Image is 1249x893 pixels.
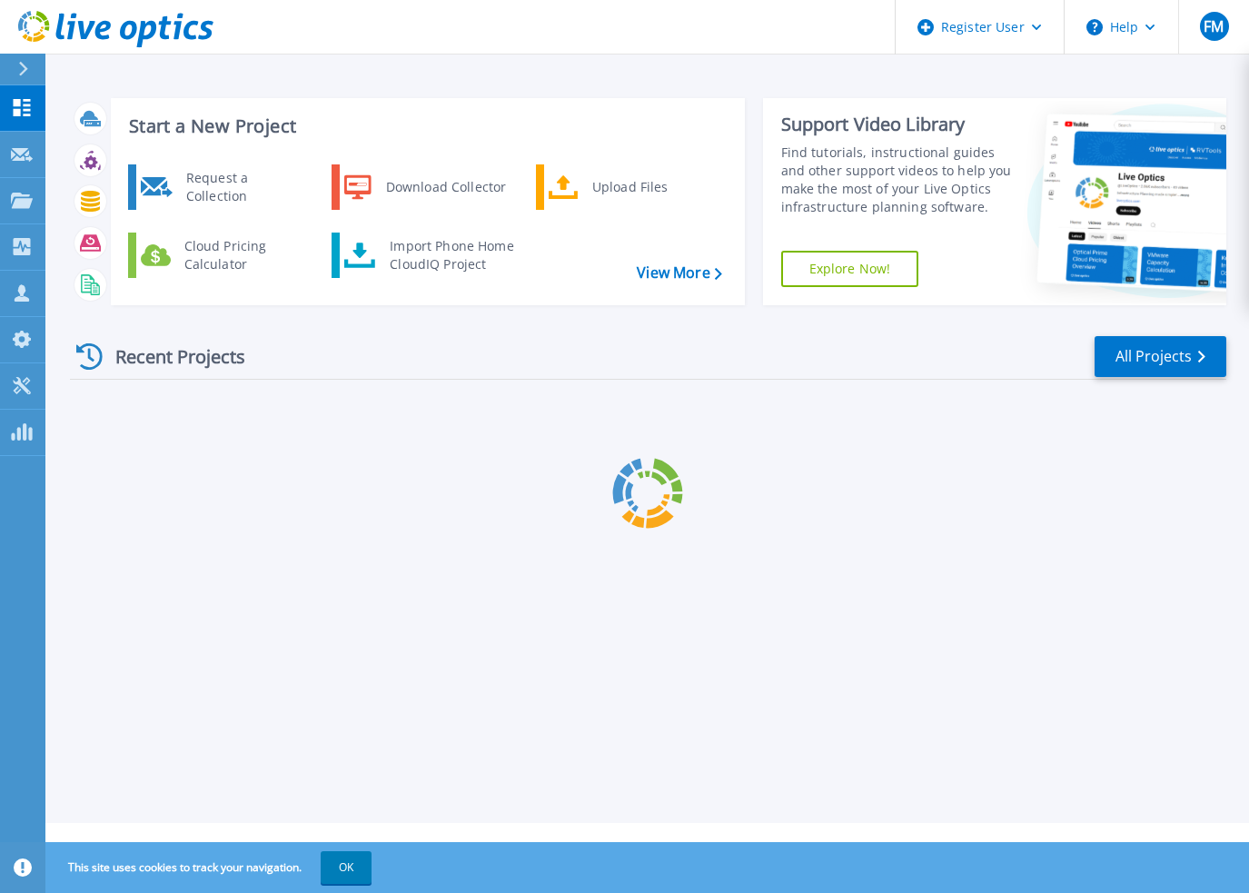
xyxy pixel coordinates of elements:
[637,264,721,282] a: View More
[781,113,1012,136] div: Support Video Library
[177,169,310,205] div: Request a Collection
[332,164,518,210] a: Download Collector
[377,169,514,205] div: Download Collector
[129,116,721,136] h3: Start a New Project
[781,144,1012,216] div: Find tutorials, instructional guides and other support videos to help you make the most of your L...
[781,251,919,287] a: Explore Now!
[128,164,314,210] a: Request a Collection
[536,164,722,210] a: Upload Files
[1095,336,1226,377] a: All Projects
[70,334,270,379] div: Recent Projects
[175,237,310,273] div: Cloud Pricing Calculator
[321,851,372,884] button: OK
[583,169,718,205] div: Upload Files
[50,851,372,884] span: This site uses cookies to track your navigation.
[1204,19,1224,34] span: FM
[381,237,522,273] div: Import Phone Home CloudIQ Project
[128,233,314,278] a: Cloud Pricing Calculator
